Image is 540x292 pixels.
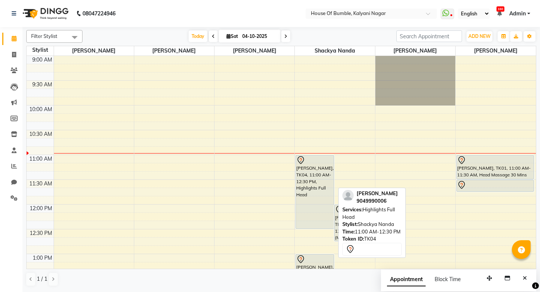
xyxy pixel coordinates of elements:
div: 9049990006 [357,197,398,205]
div: 1:00 PM [31,254,54,262]
div: 9:00 AM [31,56,54,64]
span: [PERSON_NAME] [134,46,214,56]
a: 160 [497,10,502,17]
span: Services: [342,206,363,212]
img: logo [19,3,70,24]
span: 160 [496,6,504,12]
div: [PERSON_NAME], TK01, 11:00 AM-11:30 AM, Head Massage 30 Mins [457,155,534,179]
div: 10:00 AM [28,105,54,113]
div: 11:00 AM-12:30 PM [342,228,402,236]
div: [PERSON_NAME], TK01, 11:30 AM-11:45 AM, Ear Waxing [457,180,534,191]
span: Admin [509,10,526,18]
span: Today [189,30,207,42]
div: [PERSON_NAME], TK04, 11:00 AM-12:30 PM, Highlights Full Head [296,155,334,229]
div: 10:30 AM [28,130,54,138]
div: Stylist [27,46,54,54]
span: [PERSON_NAME] [357,190,398,196]
div: 9:30 AM [31,81,54,89]
div: Shackya Nanda [342,221,402,228]
img: profile [342,190,354,201]
span: Appointment [387,273,426,286]
input: Search Appointment [396,30,462,42]
div: TK04 [342,235,402,243]
div: [PERSON_NAME], TK06, 12:00 PM-12:45 PM, Haircut (M) Art Director Shackya [334,205,372,241]
span: [PERSON_NAME] [375,46,455,56]
div: 11:30 AM [28,180,54,188]
div: 12:30 PM [28,229,54,237]
div: 11:00 AM [28,155,54,163]
span: Stylist: [342,221,358,227]
button: ADD NEW [466,31,492,42]
span: ADD NEW [468,33,490,39]
span: [PERSON_NAME] [54,46,134,56]
span: Block Time [435,276,461,283]
b: 08047224946 [82,3,115,24]
input: 2025-10-04 [240,31,277,42]
span: 1 / 1 [37,275,47,283]
span: Time: [342,229,355,235]
span: Highlights Full Head [342,206,395,220]
iframe: chat widget [508,262,532,284]
span: Token ID: [342,236,364,242]
span: [PERSON_NAME] [214,46,294,56]
span: Shackya Nanda [295,46,375,56]
div: 12:00 PM [28,205,54,212]
span: [PERSON_NAME] [456,46,536,56]
span: Sat [225,33,240,39]
span: Filter Stylist [31,33,57,39]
